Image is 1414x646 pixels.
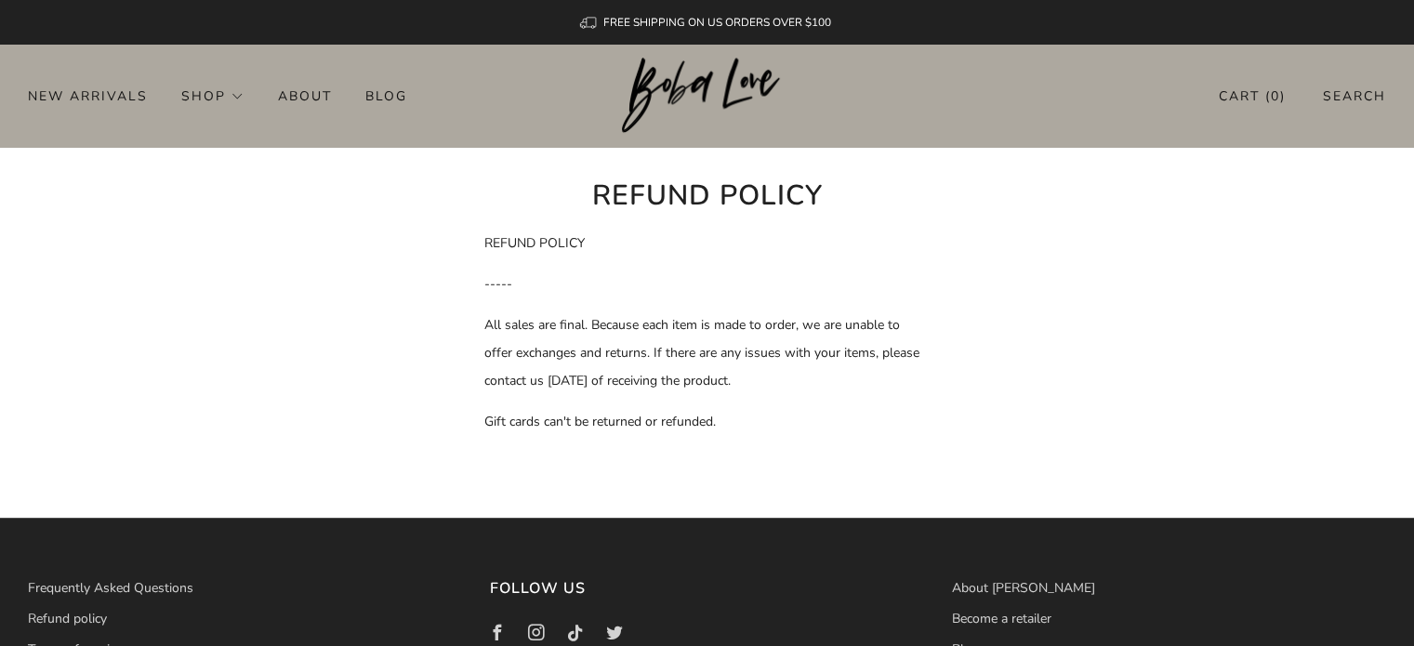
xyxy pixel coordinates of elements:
a: Shop [181,81,244,111]
h3: Follow us [490,574,924,602]
span: FREE SHIPPING ON US ORDERS OVER $100 [603,15,831,30]
a: Cart [1219,81,1286,112]
p: ----- [484,270,931,298]
a: About [PERSON_NAME] [952,579,1095,597]
p: REFUND POLICY [484,230,931,257]
items-count: 0 [1271,87,1280,105]
p: Gift cards can't be returned or refunded. [484,408,931,436]
a: Refund policy [28,610,107,627]
a: Frequently Asked Questions [28,579,193,597]
a: Blog [365,81,407,111]
h1: Refund policy [484,176,931,217]
a: Search [1323,81,1386,112]
a: About [278,81,332,111]
a: New Arrivals [28,81,148,111]
p: All sales are final. Because each item is made to order, we are unable to offer exchanges and ret... [484,311,931,395]
a: Boba Love [622,58,792,135]
img: Boba Love [622,58,792,134]
span: . [484,494,487,512]
a: Become a retailer [952,610,1051,627]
